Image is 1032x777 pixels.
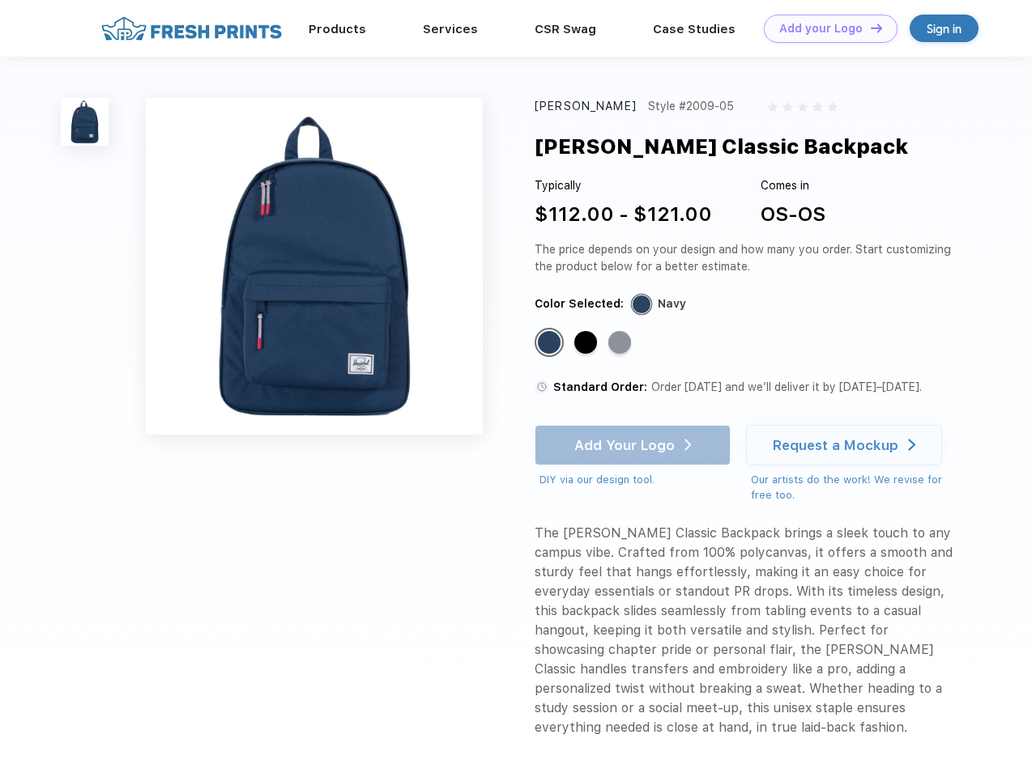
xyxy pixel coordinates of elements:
div: Navy [538,331,561,354]
a: Sign in [910,15,979,42]
div: Comes in [761,177,825,194]
img: func=resize&h=100 [61,98,109,146]
img: gray_star.svg [798,102,808,112]
div: Black [574,331,597,354]
div: The [PERSON_NAME] Classic Backpack brings a sleek touch to any campus vibe. Crafted from 100% pol... [535,524,957,737]
img: standard order [535,380,549,394]
div: Color Selected: [535,295,624,312]
div: Sign in [927,19,962,38]
div: DIY via our design tool. [539,472,731,488]
img: DT [871,23,882,32]
img: gray_star.svg [768,102,778,112]
div: Request a Mockup [773,437,898,453]
img: white arrow [908,439,915,451]
span: Order [DATE] and we’ll deliver it by [DATE]–[DATE]. [651,380,922,393]
a: Products [309,22,366,36]
div: The price depends on your design and how many you order. Start customizing the product below for ... [535,241,957,275]
div: Add your Logo [779,22,863,36]
div: [PERSON_NAME] [535,98,637,115]
img: fo%20logo%202.webp [96,15,287,43]
div: Our artists do the work! We revise for free too. [751,472,957,503]
img: func=resize&h=640 [146,98,483,435]
img: gray_star.svg [783,102,792,112]
div: OS-OS [761,200,825,229]
img: gray_star.svg [828,102,838,112]
img: gray_star.svg [812,102,822,112]
div: Typically [535,177,712,194]
div: [PERSON_NAME] Classic Backpack [535,131,908,162]
div: Navy [658,295,686,312]
div: Raven Crosshatch [608,331,631,354]
span: Standard Order: [553,380,647,393]
div: Style #2009-05 [648,98,734,115]
div: $112.00 - $121.00 [535,200,712,229]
